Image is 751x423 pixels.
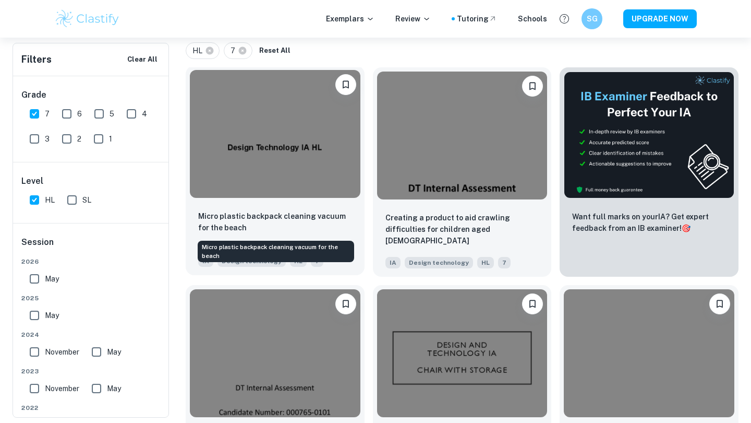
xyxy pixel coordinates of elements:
[21,330,161,339] span: 2024
[682,224,691,232] span: 🎯
[522,293,543,314] button: Bookmark
[54,8,120,29] img: Clastify logo
[21,367,161,376] span: 2023
[190,70,360,198] img: Design technology IA example thumbnail: Micro plastic backpack cleaning vacuum f
[522,76,543,97] button: Bookmark
[186,42,220,59] div: HL
[395,13,431,25] p: Review
[385,257,401,268] span: IA
[405,257,473,268] span: Design technology
[477,257,494,268] span: HL
[257,43,293,58] button: Reset All
[198,241,354,262] div: Micro plastic backpack cleaning vacuum for the beach
[560,67,738,277] a: ThumbnailWant full marks on yourIA? Get expert feedback from an IB examiner!
[21,257,161,266] span: 2026
[21,89,161,101] h6: Grade
[192,45,207,56] span: HL
[77,133,81,145] span: 2
[326,13,374,25] p: Exemplars
[373,67,552,277] a: BookmarkCreating a product to aid crawling difficulties for children aged 9-10IADesign technologyHL7
[377,72,548,199] img: Design technology IA example thumbnail: Creating a product to aid crawling diffi
[457,13,497,25] a: Tutoring
[190,289,360,417] img: Design technology IA example thumbnail: Help children improve motor skills
[709,293,730,314] button: Bookmark
[107,346,121,358] span: May
[45,133,50,145] span: 3
[21,52,52,67] h6: Filters
[377,289,548,417] img: Design technology IA example thumbnail: Chair with Storage
[82,194,91,206] span: SL
[21,293,161,303] span: 2025
[45,383,79,394] span: November
[107,383,121,394] span: May
[45,346,79,358] span: November
[582,8,602,29] button: SG
[224,42,252,59] div: 7
[385,212,539,246] p: Creating a product to aid crawling difficulties for children aged 9-10
[125,52,160,67] button: Clear All
[564,72,734,198] img: Thumbnail
[142,108,147,120] span: 4
[77,108,82,120] span: 6
[623,9,697,28] button: UPGRADE NOW
[335,74,356,95] button: Bookmark
[21,175,161,187] h6: Level
[110,108,114,120] span: 5
[109,133,112,145] span: 1
[518,13,547,25] a: Schools
[45,194,55,206] span: HL
[231,45,240,56] span: 7
[572,211,726,234] p: Want full marks on your IA ? Get expert feedback from an IB examiner!
[498,257,511,268] span: 7
[335,293,356,314] button: Bookmark
[586,13,598,25] h6: SG
[21,403,161,413] span: 2022
[45,108,50,120] span: 7
[555,10,573,28] button: Help and Feedback
[21,236,161,257] h6: Session
[45,310,59,321] span: May
[186,67,365,277] a: BookmarkMicro plastic backpack cleaning vacuum for the beachIADesign technologyHL7
[564,289,734,417] img: Design technology IA example thumbnail: A Home Training Aid for Martial Artists
[45,273,59,285] span: May
[198,210,352,233] p: Micro plastic backpack cleaning vacuum for the beach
